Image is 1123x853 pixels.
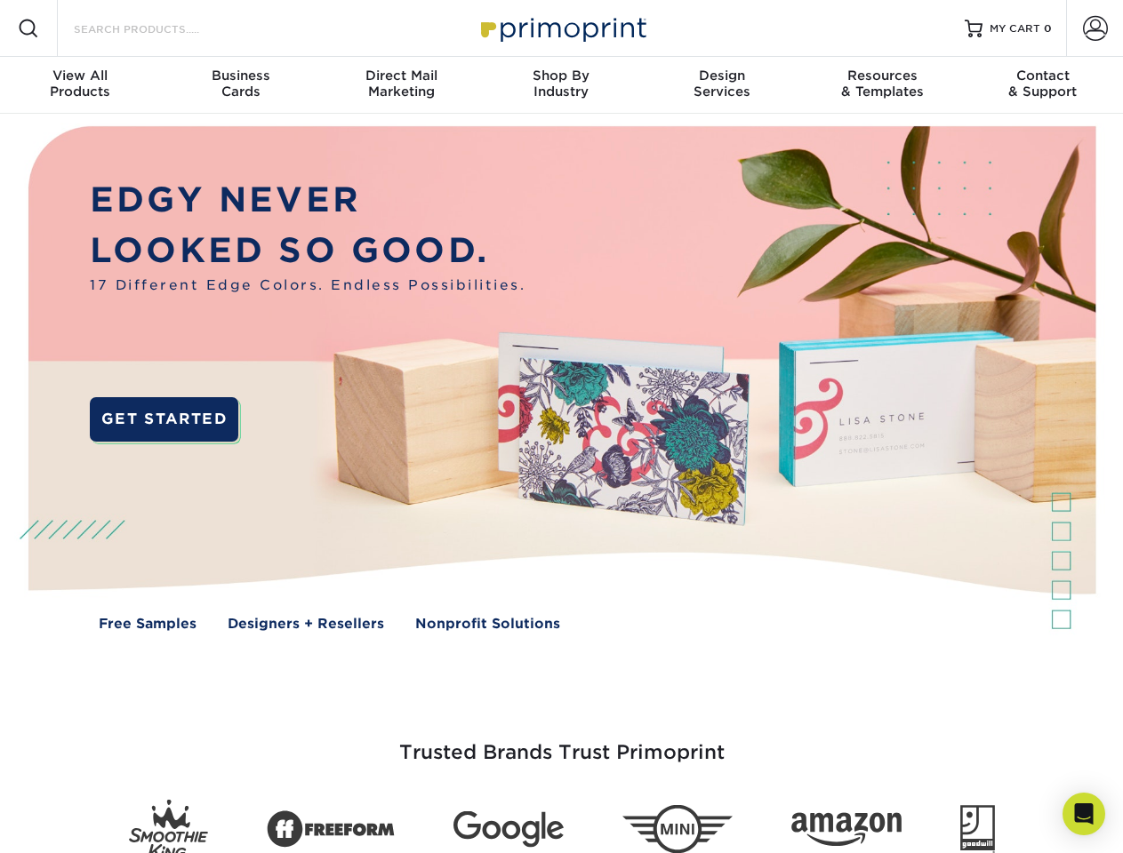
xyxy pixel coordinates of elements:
span: MY CART [990,21,1040,36]
div: & Support [963,68,1123,100]
span: Direct Mail [321,68,481,84]
div: & Templates [802,68,962,100]
iframe: Google Customer Reviews [4,799,151,847]
img: Primoprint [473,9,651,47]
a: GET STARTED [90,397,238,442]
a: Designers + Resellers [228,614,384,634]
p: EDGY NEVER [90,175,525,226]
p: LOOKED SO GOOD. [90,226,525,276]
span: 17 Different Edge Colors. Endless Possibilities. [90,275,525,296]
a: Shop ByIndustry [481,57,641,114]
div: Marketing [321,68,481,100]
h3: Trusted Brands Trust Primoprint [42,698,1082,785]
div: Open Intercom Messenger [1063,793,1105,835]
a: Direct MailMarketing [321,57,481,114]
img: Amazon [791,813,902,847]
span: Design [642,68,802,84]
span: Business [160,68,320,84]
a: DesignServices [642,57,802,114]
a: BusinessCards [160,57,320,114]
img: Goodwill [960,805,995,853]
a: Free Samples [99,614,197,634]
input: SEARCH PRODUCTS..... [72,18,245,39]
span: Contact [963,68,1123,84]
div: Services [642,68,802,100]
span: Resources [802,68,962,84]
a: Resources& Templates [802,57,962,114]
div: Industry [481,68,641,100]
img: Google [453,811,564,848]
span: Shop By [481,68,641,84]
div: Cards [160,68,320,100]
a: Contact& Support [963,57,1123,114]
a: Nonprofit Solutions [415,614,560,634]
span: 0 [1044,22,1052,35]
